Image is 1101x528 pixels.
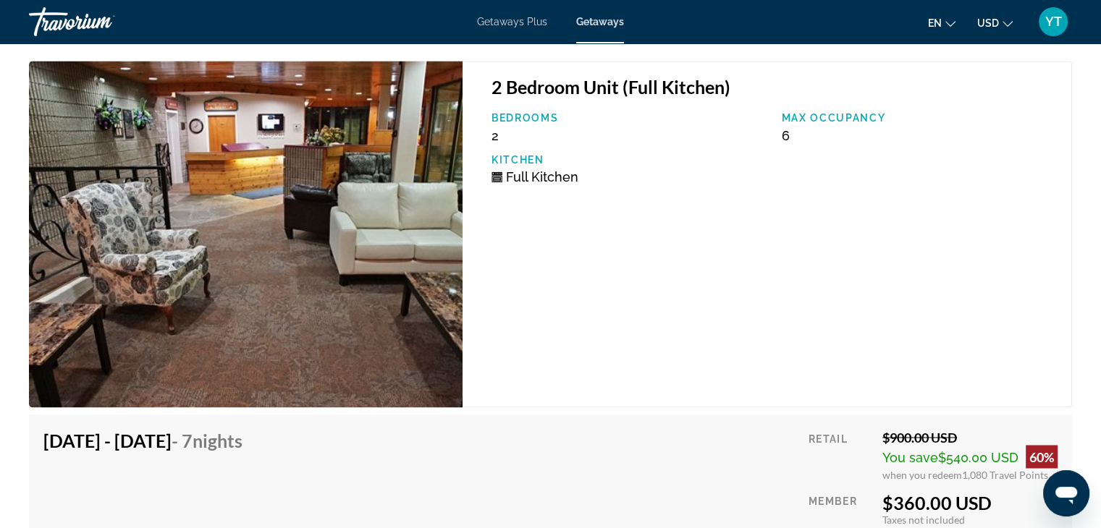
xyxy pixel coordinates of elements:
span: 6 [781,128,789,143]
span: en [928,17,942,29]
div: 60% [1026,445,1058,468]
button: Change currency [977,12,1013,33]
a: Getaways [576,16,624,27]
p: Max Occupancy [781,112,1057,124]
div: Retail [809,429,872,480]
a: Travorium [29,3,174,41]
span: 2 [492,128,499,143]
span: $540.00 USD [938,449,1018,464]
span: - 7 [172,429,242,451]
span: USD [977,17,999,29]
div: $360.00 USD [882,491,1058,513]
img: 3982O01L.jpg [29,61,463,407]
button: User Menu [1034,7,1072,37]
span: Taxes not included [882,513,965,525]
span: Nights [193,429,242,451]
span: YT [1045,14,1062,29]
span: Full Kitchen [506,169,578,184]
span: 1,080 Travel Points [962,468,1048,480]
iframe: Кнопка запуска окна обмена сообщениями [1043,470,1089,516]
p: Bedrooms [492,112,767,124]
p: Kitchen [492,154,767,166]
h4: [DATE] - [DATE] [43,429,242,451]
span: when you redeem [882,468,962,480]
a: Getaways Plus [477,16,547,27]
h3: 2 Bedroom Unit (Full Kitchen) [492,76,1057,98]
span: You save [882,449,938,464]
div: $900.00 USD [882,429,1058,445]
button: Change language [928,12,956,33]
